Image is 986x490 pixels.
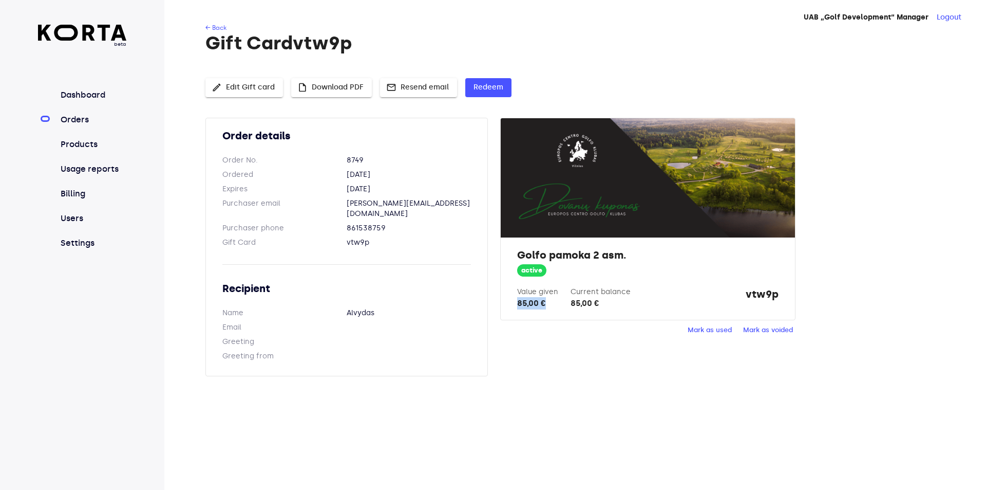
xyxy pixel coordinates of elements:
span: Resend email [388,81,449,94]
span: Mark as voided [743,324,793,336]
span: edit [212,82,222,93]
button: Download PDF [291,78,372,97]
button: Redeem [465,78,511,97]
img: Korta [38,25,127,41]
span: Download PDF [299,81,364,94]
a: Settings [59,237,127,249]
dt: Order No. [222,155,347,166]
dd: Alvydas [347,308,471,318]
span: Edit Gift card [214,81,275,94]
a: ← Back [205,24,226,31]
span: Redeem [473,81,503,94]
strong: vtw9p [746,287,779,310]
a: Users [59,212,127,225]
button: Edit Gift card [205,78,283,97]
dt: Greeting [222,337,347,347]
dt: Purchaser phone [222,223,347,233]
div: 85,00 € [517,297,558,310]
dt: Name [222,308,347,318]
strong: UAB „Golf Development“ Manager [804,13,928,22]
a: Products [59,138,127,151]
h1: Gift Card vtw9p [205,33,943,53]
a: Usage reports [59,163,127,175]
span: active [517,266,546,276]
dd: [DATE] [347,184,471,194]
dd: 8749 [347,155,471,166]
dd: [DATE] [347,170,471,180]
dt: Expires [222,184,347,194]
dt: Gift Card [222,238,347,248]
dd: [PERSON_NAME][EMAIL_ADDRESS][DOMAIN_NAME] [347,198,471,219]
dt: Greeting from [222,351,347,361]
dd: 861538759 [347,223,471,233]
a: beta [38,25,127,48]
span: Mark as used [688,324,732,336]
dt: Purchaser email [222,198,347,219]
a: Billing [59,188,127,200]
label: Value given [517,287,558,296]
span: insert_drive_file [297,82,308,93]
h2: Golfo pamoka 2 asm. [517,248,778,262]
dt: Email [222,322,347,333]
a: Edit Gift card [205,82,283,90]
a: Dashboard [59,89,127,101]
dd: vtw9p [347,238,471,248]
h2: Order details [222,129,471,143]
span: beta [38,41,127,48]
button: Resend email [380,78,457,97]
label: Current balance [571,287,631,296]
h2: Recipient [222,281,471,296]
button: Mark as voided [741,322,795,338]
div: 85,00 € [571,297,631,310]
dt: Ordered [222,170,347,180]
button: Logout [937,12,961,23]
a: Orders [59,114,127,126]
span: mail [386,82,396,93]
button: Mark as used [685,322,734,338]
